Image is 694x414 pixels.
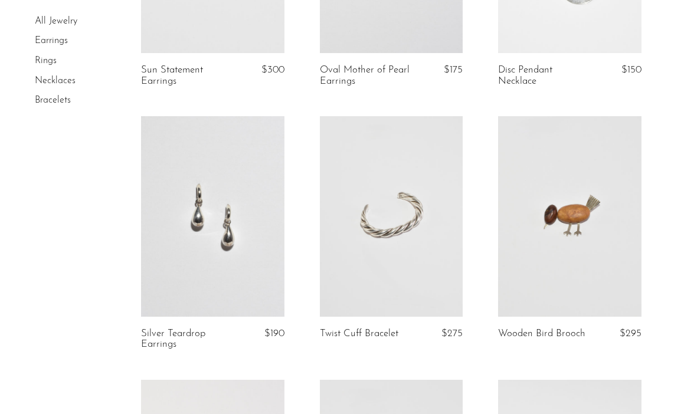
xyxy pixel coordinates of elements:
a: Twist Cuff Bracelet [320,328,398,339]
a: Disc Pendant Necklace [498,65,591,87]
span: $300 [261,65,284,75]
a: Sun Statement Earrings [141,65,234,87]
a: Silver Teardrop Earrings [141,328,234,350]
span: $190 [264,328,284,339]
a: Necklaces [35,76,76,86]
a: All Jewelry [35,17,77,26]
span: $295 [620,328,641,339]
a: Bracelets [35,96,71,105]
span: $175 [444,65,463,75]
span: $150 [621,65,641,75]
a: Oval Mother of Pearl Earrings [320,65,413,87]
a: Wooden Bird Brooch [498,328,585,339]
a: Rings [35,56,57,65]
span: $275 [441,328,463,339]
a: Earrings [35,37,68,46]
